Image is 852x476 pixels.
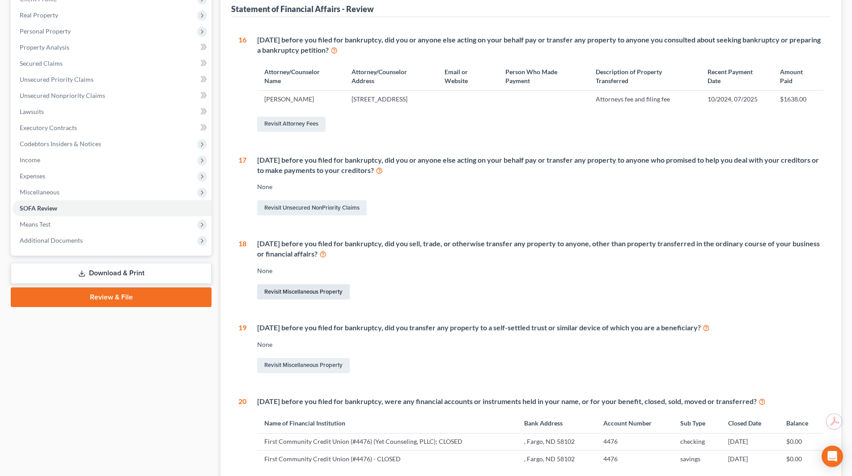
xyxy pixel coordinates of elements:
a: Download & Print [11,263,212,284]
td: [STREET_ADDRESS] [344,91,437,108]
span: Real Property [20,11,58,19]
div: [DATE] before you filed for bankruptcy, did you or anyone else acting on your behalf pay or trans... [257,35,823,55]
th: Closed Date [721,414,779,433]
a: Revisit Attorney Fees [257,117,326,132]
td: checking [673,433,721,450]
th: Recent Payment Date [700,62,773,90]
a: Revisit Miscellaneous Property [257,284,350,299]
a: Secured Claims [13,55,212,72]
span: Executory Contracts [20,124,77,131]
div: 16 [238,35,246,134]
span: SOFA Review [20,204,57,212]
div: None [257,182,823,191]
td: 4476 [596,433,673,450]
td: [DATE] [721,451,779,468]
div: [DATE] before you filed for bankruptcy, did you transfer any property to a self-settled trust or ... [257,323,823,333]
span: Lawsuits [20,108,44,115]
a: SOFA Review [13,200,212,216]
td: First Community Credit Union (#4476) (Yet Counseling, PLLC); CLOSED [257,433,517,450]
span: Personal Property [20,27,71,35]
a: Lawsuits [13,104,212,120]
td: , Fargo, ND 58102 [517,451,596,468]
th: Name of Financial Institution [257,414,517,433]
th: Amount Paid [773,62,823,90]
td: , Fargo, ND 58102 [517,433,596,450]
span: Means Test [20,220,51,228]
div: None [257,266,823,275]
div: 19 [238,323,246,375]
div: Open Intercom Messenger [822,446,843,467]
a: Revisit Miscellaneous Property [257,358,350,373]
div: [DATE] before you filed for bankruptcy, did you or anyone else acting on your behalf pay or trans... [257,155,823,176]
td: savings [673,451,721,468]
span: Additional Documents [20,236,83,244]
td: $0.00 [779,451,823,468]
span: Miscellaneous [20,188,59,196]
th: Bank Address [517,414,596,433]
td: 10/2024, 07/2025 [700,91,773,108]
span: Secured Claims [20,59,63,67]
td: $1638.00 [773,91,823,108]
td: [DATE] [721,433,779,450]
td: [PERSON_NAME] [257,91,344,108]
a: Unsecured Priority Claims [13,72,212,88]
div: [DATE] before you filed for bankruptcy, were any financial accounts or instruments held in your n... [257,396,823,407]
span: Unsecured Priority Claims [20,76,93,83]
th: Account Number [596,414,673,433]
a: Executory Contracts [13,120,212,136]
th: Balance [779,414,823,433]
span: Expenses [20,172,45,180]
th: Description of Property Transferred [589,62,700,90]
td: Attorneys fee and filing fee [589,91,700,108]
th: Email or Website [437,62,499,90]
a: Review & File [11,287,212,307]
div: Statement of Financial Affairs - Review [231,4,374,14]
td: $0.00 [779,433,823,450]
th: Person Who Made Payment [498,62,588,90]
td: 4476 [596,451,673,468]
span: Codebtors Insiders & Notices [20,140,101,147]
div: 17 [238,155,246,218]
div: 18 [238,239,246,301]
div: [DATE] before you filed for bankruptcy, did you sell, trade, or otherwise transfer any property t... [257,239,823,259]
th: Attorney/Counselor Address [344,62,437,90]
div: None [257,340,823,349]
a: Revisit Unsecured NonPriority Claims [257,200,367,215]
th: Attorney/Counselor Name [257,62,344,90]
a: Property Analysis [13,39,212,55]
td: First Community Credit Union (#4476) - CLOSED [257,451,517,468]
span: Unsecured Nonpriority Claims [20,92,105,99]
span: Income [20,156,40,164]
a: Unsecured Nonpriority Claims [13,88,212,104]
th: Sub Type [673,414,721,433]
span: Property Analysis [20,43,69,51]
